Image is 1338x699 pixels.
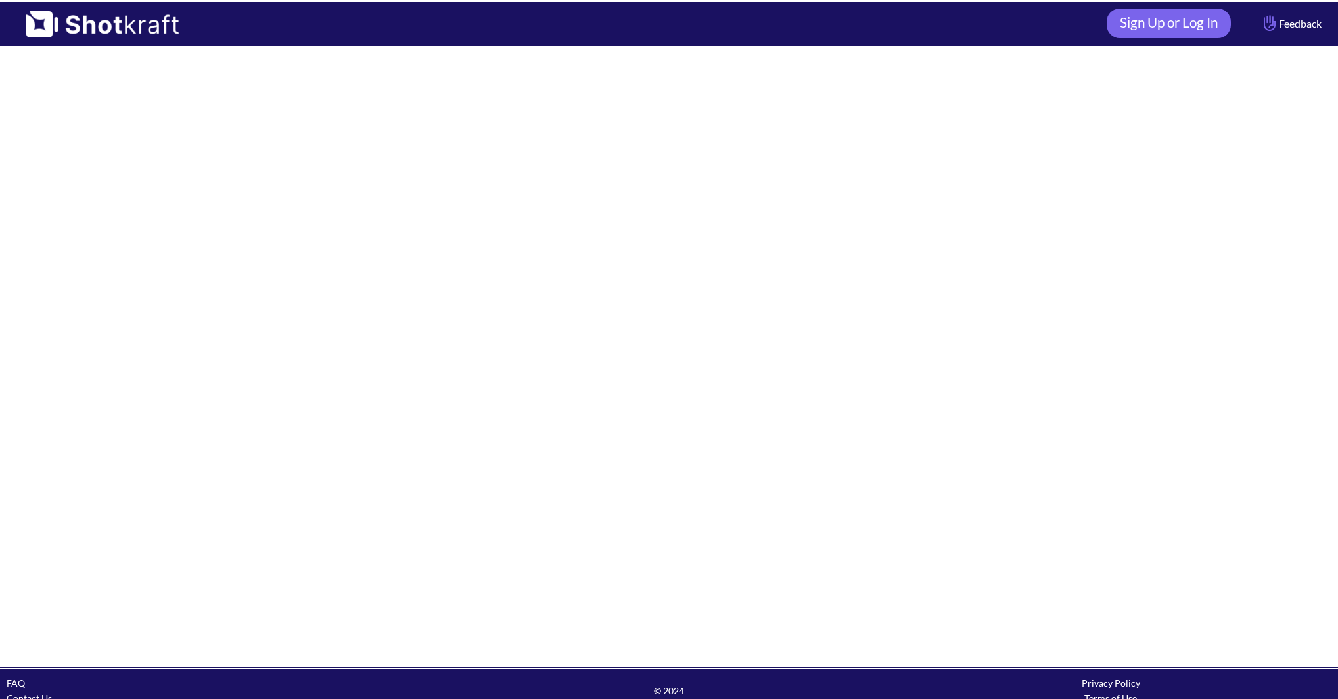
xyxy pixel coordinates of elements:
[448,683,890,698] span: © 2024
[1107,9,1231,38] a: Sign Up or Log In
[1260,16,1322,31] span: Feedback
[7,677,25,688] a: FAQ
[890,675,1331,690] div: Privacy Policy
[1260,12,1279,34] img: Hand Icon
